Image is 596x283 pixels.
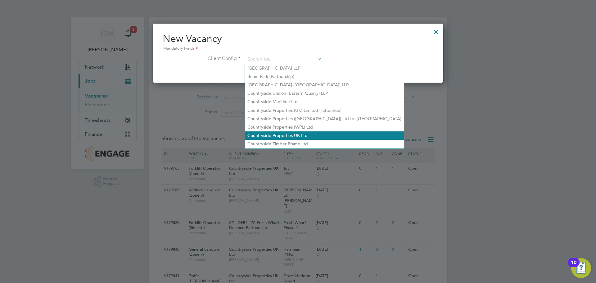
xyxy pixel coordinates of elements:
[245,131,404,140] li: Countryside Properties UK Ltd
[245,72,404,81] li: Beam Park (Partnership)
[245,64,404,72] li: [GEOGRAPHIC_DATA] LLP
[245,98,404,106] li: Countryside Maritime Ltd
[163,32,433,52] h2: New Vacancy
[245,140,404,148] li: Countryside Timber Frame Ltd
[571,262,576,271] div: 10
[245,81,404,89] li: [GEOGRAPHIC_DATA] ([GEOGRAPHIC_DATA]) LLP
[245,115,404,123] li: Countryside Properties ([GEOGRAPHIC_DATA]) Ltd t/a [GEOGRAPHIC_DATA]
[245,123,404,131] li: Countryside Properties (WPL) Ltd
[571,258,591,278] button: Open Resource Center, 10 new notifications
[163,55,240,62] label: Client Config
[163,45,433,52] div: Mandatory Fields
[245,106,404,115] li: Countryside Properties (UK) Limited (Tattenhoe)
[245,89,404,98] li: Countryside Clarion (Eastern Quarry) LLP
[245,55,322,64] input: Search for...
